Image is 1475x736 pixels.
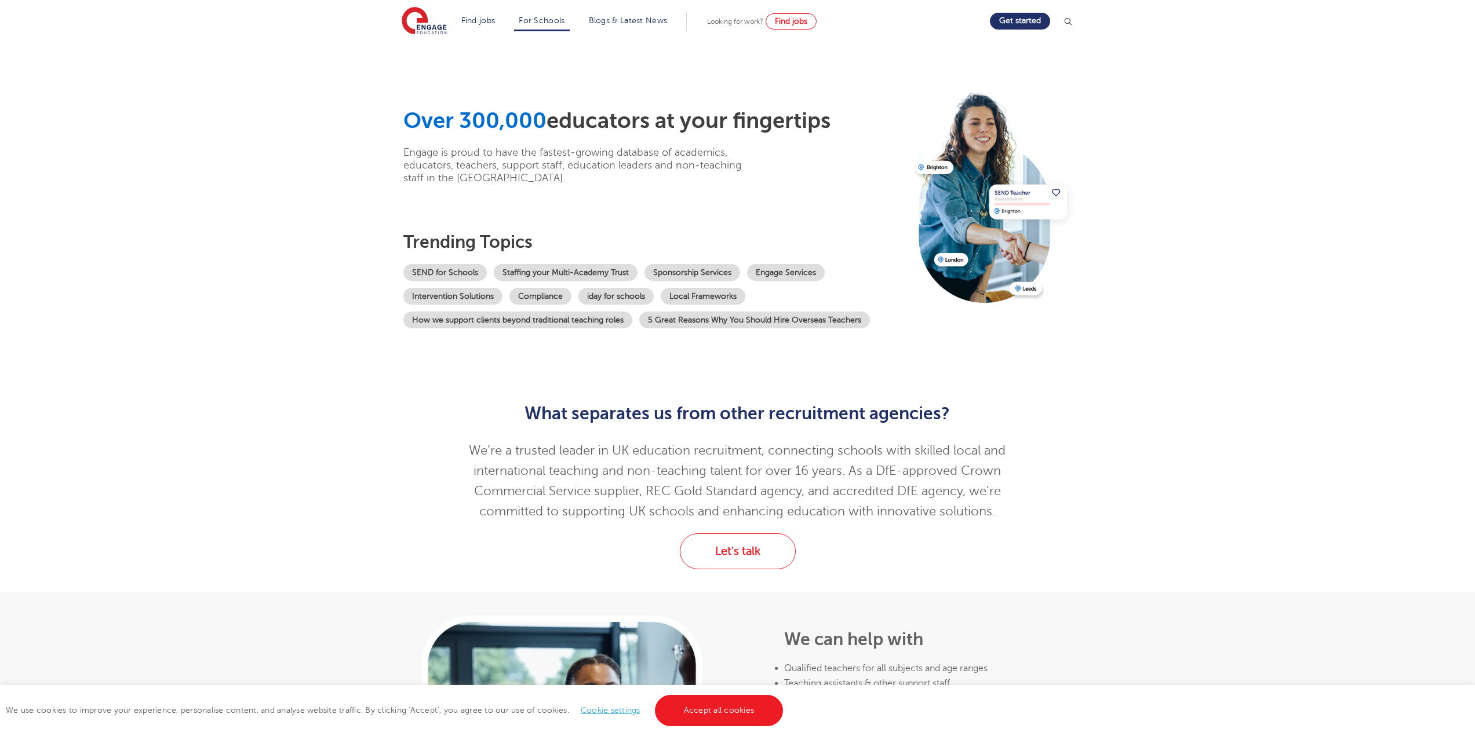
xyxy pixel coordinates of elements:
[509,288,571,305] a: Compliance
[589,16,668,25] a: Blogs & Latest News
[453,441,1022,522] p: We’re a trusted leader in UK education recruitment, connecting schools with skilled local and int...
[494,264,638,281] a: Staffing your Multi-Academy Trust
[403,312,632,328] a: How we support clients beyond traditional teaching roles
[784,661,1043,676] li: Qualified teachers for all subjects and age ranges
[655,695,784,726] a: Accept all cookies
[519,16,564,25] a: For Schools
[403,232,906,252] h3: Trending topics
[784,676,1043,691] li: Teaching assistants & other support staff
[661,288,745,305] a: Local Frameworks
[766,13,817,30] a: Find jobs
[403,264,487,281] a: SEND for Schools
[581,706,640,715] a: Cookie settings
[639,312,870,328] a: 5 Great Reasons Why You Should Hire Overseas Teachers
[403,108,547,133] span: Over 300,000
[990,13,1050,30] a: Get started
[6,706,786,715] span: We use cookies to improve your experience, personalise content, and analyse website traffic. By c...
[707,17,763,25] span: Looking for work?
[784,629,1043,649] h2: We can help with
[680,533,796,569] a: Let's talk
[578,288,654,305] a: iday for schools
[775,17,807,25] span: Find jobs
[403,108,906,134] h1: educators at your fingertips
[453,404,1022,423] h2: What separates us from other recruitment agencies?
[402,7,447,36] img: Engage Education
[403,288,502,305] a: Intervention Solutions
[403,146,760,184] p: Engage is proud to have the fastest-growing database of academics, educators, teachers, support s...
[461,16,496,25] a: Find jobs
[747,264,825,281] a: Engage Services
[644,264,740,281] a: Sponsorship Services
